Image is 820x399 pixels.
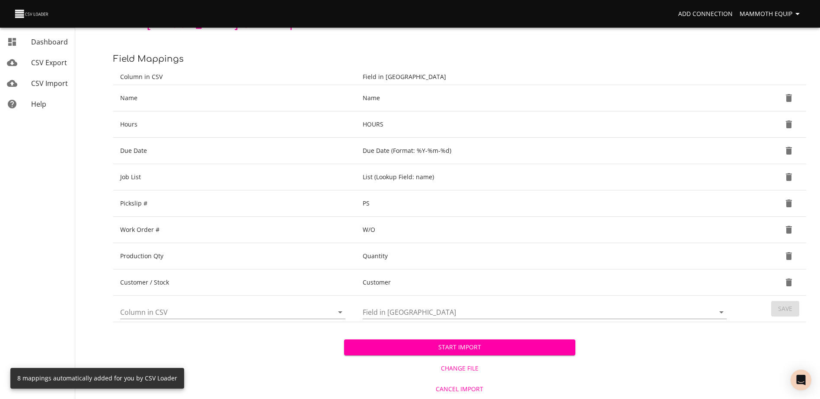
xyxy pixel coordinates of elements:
[351,342,568,353] span: Start Import
[14,8,50,20] img: CSV Loader
[740,9,803,19] span: Mammoth Equip
[344,339,575,355] button: Start Import
[779,272,799,293] button: Delete
[31,79,68,88] span: CSV Import
[113,138,356,164] td: Due Date
[113,243,356,269] td: Production Qty
[356,164,737,190] td: List (Lookup Field: name)
[113,85,356,111] td: Name
[348,384,571,395] span: Cancel Import
[344,361,575,377] button: Change File
[356,111,737,138] td: HOURS
[31,37,68,47] span: Dashboard
[356,217,737,243] td: W/O
[715,306,727,318] button: Open
[344,381,575,397] button: Cancel Import
[675,6,736,22] a: Add Connection
[779,219,799,240] button: Delete
[113,54,184,64] span: Field Mappings
[113,164,356,190] td: Job List
[791,370,811,390] div: Open Intercom Messenger
[113,190,356,217] td: Pickslip #
[678,9,733,19] span: Add Connection
[779,114,799,135] button: Delete
[736,6,806,22] button: Mammoth Equip
[779,193,799,214] button: Delete
[334,306,346,318] button: Open
[17,370,177,386] div: 8 mappings automatically added for you by CSV Loader
[779,246,799,266] button: Delete
[356,190,737,217] td: PS
[779,140,799,161] button: Delete
[356,85,737,111] td: Name
[779,88,799,108] button: Delete
[348,363,571,374] span: Change File
[113,69,356,85] th: Column in CSV
[113,111,356,138] td: Hours
[31,58,67,67] span: CSV Export
[113,217,356,243] td: Work Order #
[113,269,356,296] td: Customer / Stock
[779,167,799,187] button: Delete
[356,69,737,85] th: Field in [GEOGRAPHIC_DATA]
[356,138,737,164] td: Due Date (Format: %Y-%m-%d)
[31,99,46,109] span: Help
[356,243,737,269] td: Quantity
[356,269,737,296] td: Customer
